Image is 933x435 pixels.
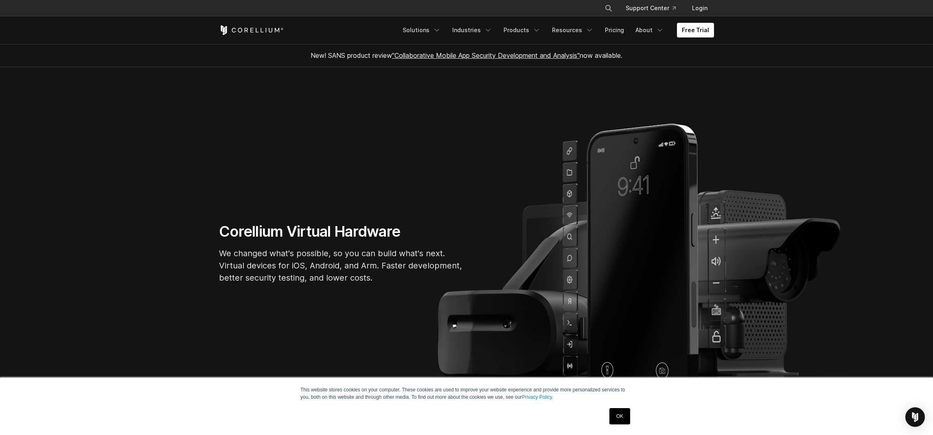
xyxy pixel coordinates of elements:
a: Login [686,1,714,15]
a: Solutions [398,23,446,37]
a: About [631,23,669,37]
div: Open Intercom Messenger [905,407,925,427]
p: This website stores cookies on your computer. These cookies are used to improve your website expe... [300,386,633,401]
div: Navigation Menu [398,23,714,37]
a: Privacy Policy. [522,394,553,400]
a: Products [499,23,545,37]
p: We changed what's possible, so you can build what's next. Virtual devices for iOS, Android, and A... [219,247,463,284]
a: Corellium Home [219,25,284,35]
a: Resources [547,23,598,37]
a: "Collaborative Mobile App Security Development and Analysis" [392,51,580,59]
a: OK [609,408,630,424]
a: Support Center [619,1,682,15]
div: Navigation Menu [595,1,714,15]
button: Search [601,1,616,15]
a: Free Trial [677,23,714,37]
h1: Corellium Virtual Hardware [219,222,463,241]
a: Pricing [600,23,629,37]
span: New! SANS product review now available. [311,51,622,59]
a: Industries [447,23,497,37]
